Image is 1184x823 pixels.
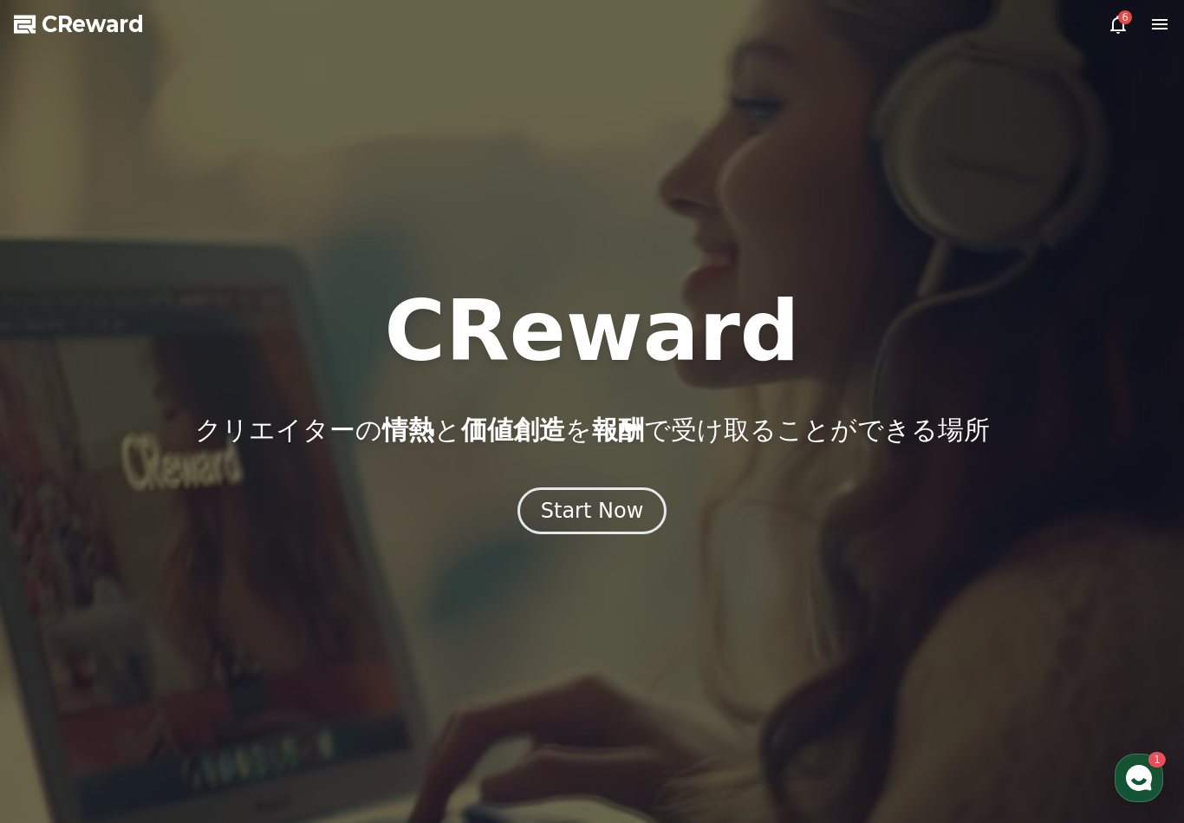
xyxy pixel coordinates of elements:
span: 設定 [268,576,289,590]
a: ホーム [5,550,114,593]
div: Start Now [541,497,644,525]
a: 6 [1108,14,1129,35]
a: 設定 [224,550,333,593]
p: クリエイターの と を で受け取ることができる場所 [195,415,990,446]
span: ホーム [44,576,75,590]
button: Start Now [517,487,667,534]
a: Start Now [517,505,667,521]
span: 報酬 [592,415,644,445]
span: 価値創造 [461,415,565,445]
span: チャット [148,577,190,591]
span: CReward [42,10,144,38]
a: CReward [14,10,144,38]
a: 1チャット [114,550,224,593]
span: 1 [176,549,182,563]
span: 情熱 [382,415,434,445]
h1: CReward [384,290,799,373]
div: 6 [1118,10,1132,24]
